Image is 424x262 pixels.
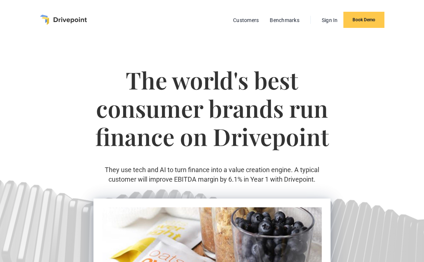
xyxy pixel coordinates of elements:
[318,15,342,25] a: Sign In
[229,15,262,25] a: Customers
[93,165,330,183] p: They use tech and AI to turn finance into a value creation engine. A typical customer will improv...
[40,15,87,25] a: home
[93,66,330,165] h1: The world's best consumer brands run finance on Drivepoint
[266,15,303,25] a: Benchmarks
[343,12,384,28] a: Book Demo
